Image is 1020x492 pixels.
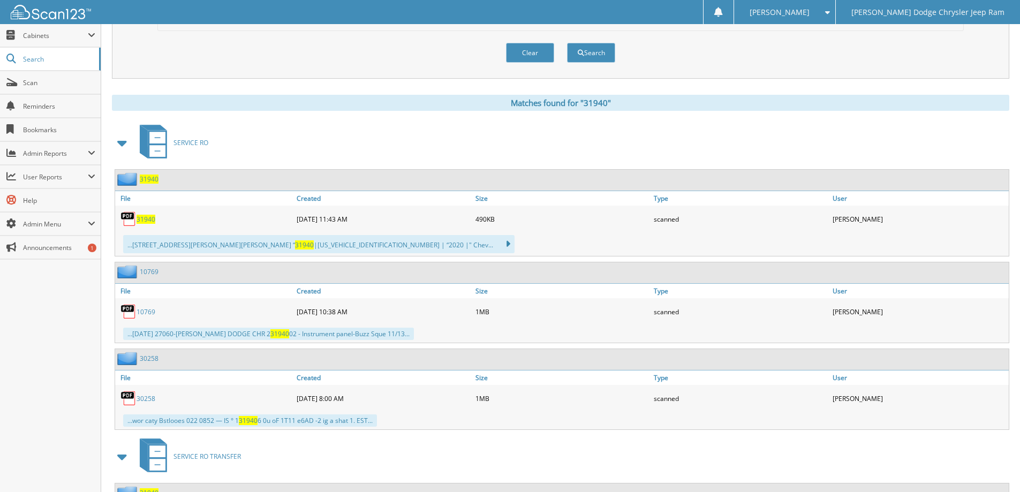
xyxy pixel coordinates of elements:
[473,370,652,385] a: Size
[651,191,830,206] a: Type
[239,416,258,425] span: 31940
[120,390,137,406] img: PDF.png
[830,208,1009,230] div: [PERSON_NAME]
[294,301,473,322] div: [DATE] 10:38 AM
[830,284,1009,298] a: User
[23,172,88,181] span: User Reports
[117,265,140,278] img: folder2.png
[830,301,1009,322] div: [PERSON_NAME]
[23,196,95,205] span: Help
[473,191,652,206] a: Size
[651,301,830,322] div: scanned
[23,102,95,111] span: Reminders
[140,354,158,363] a: 30258
[140,267,158,276] a: 10769
[830,370,1009,385] a: User
[137,394,155,403] a: 30258
[473,388,652,409] div: 1MB
[473,208,652,230] div: 490KB
[123,414,377,427] div: ...wor caty Bstlooes 022 0852 — IS ° 1 6 0u oF 1T11 e6AD -2 ig a shat 1. EST...
[23,243,95,252] span: Announcements
[23,78,95,87] span: Scan
[506,43,554,63] button: Clear
[294,284,473,298] a: Created
[11,5,91,19] img: scan123-logo-white.svg
[88,244,96,252] div: 1
[651,208,830,230] div: scanned
[851,9,1004,16] span: [PERSON_NAME] Dodge Chrysler Jeep Ram
[294,370,473,385] a: Created
[473,284,652,298] a: Size
[23,55,94,64] span: Search
[115,284,294,298] a: File
[112,95,1009,111] div: Matches found for "31940"
[173,138,208,147] span: SERVICE RO
[651,388,830,409] div: scanned
[115,191,294,206] a: File
[137,307,155,316] a: 10769
[651,370,830,385] a: Type
[123,328,414,340] div: ...[DATE] 27060-[PERSON_NAME] DODGE CHR 2 02 - Instrument panel-Buzz Sque 11/13...
[173,452,241,461] span: SERVICE RO TRANSFER
[295,240,314,249] span: 31940
[117,352,140,365] img: folder2.png
[830,388,1009,409] div: [PERSON_NAME]
[133,435,241,478] a: SERVICE RO TRANSFER
[120,304,137,320] img: PDF.png
[120,211,137,227] img: PDF.png
[117,172,140,186] img: folder2.png
[23,149,88,158] span: Admin Reports
[750,9,810,16] span: [PERSON_NAME]
[123,235,515,253] div: ...[STREET_ADDRESS][PERSON_NAME][PERSON_NAME] “ |[US_VEHICLE_IDENTIFICATION_NUMBER] | “2020 |" Ch...
[830,191,1009,206] a: User
[133,122,208,164] a: SERVICE RO
[270,329,289,338] span: 31940
[137,215,155,224] a: 31940
[23,31,88,40] span: Cabinets
[115,370,294,385] a: File
[294,208,473,230] div: [DATE] 11:43 AM
[23,219,88,229] span: Admin Menu
[23,125,95,134] span: Bookmarks
[473,301,652,322] div: 1MB
[966,441,1020,492] iframe: Chat Widget
[567,43,615,63] button: Search
[294,191,473,206] a: Created
[140,175,158,184] a: 31940
[294,388,473,409] div: [DATE] 8:00 AM
[651,284,830,298] a: Type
